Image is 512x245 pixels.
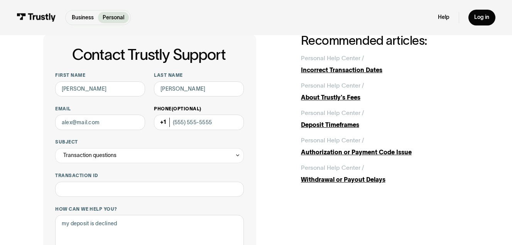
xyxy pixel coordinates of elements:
a: Personal Help Center /Withdrawal or Payout Delays [301,163,469,184]
div: Log in [474,14,489,21]
span: (Optional) [172,106,201,111]
a: Personal [98,12,129,23]
div: Incorrect Transaction Dates [301,66,469,75]
label: Email [55,106,145,112]
div: Personal Help Center / [301,54,364,63]
h2: Recommended articles: [301,34,469,47]
input: Howard [154,81,244,96]
div: Transaction questions [55,148,244,163]
a: Log in [468,10,496,26]
p: Personal [103,14,124,22]
div: Withdrawal or Payout Delays [301,175,469,184]
div: Transaction questions [63,151,117,160]
p: Business [72,14,94,22]
label: Subject [55,139,244,145]
h1: Contact Trustly Support [54,46,244,63]
div: Personal Help Center / [301,81,364,90]
input: (555) 555-5555 [154,115,244,130]
img: Trustly Logo [17,13,56,22]
label: Transaction ID [55,172,244,179]
label: Phone [154,106,244,112]
a: Personal Help Center /About Trustly's Fees [301,81,469,102]
label: Last name [154,72,244,78]
input: alex@mail.com [55,115,145,130]
a: Personal Help Center /Deposit Timeframes [301,108,469,130]
a: Personal Help Center /Incorrect Transaction Dates [301,54,469,75]
div: Authorization or Payment Code Issue [301,148,469,157]
a: Personal Help Center /Authorization or Payment Code Issue [301,136,469,157]
a: Help [438,14,449,21]
div: About Trustly's Fees [301,93,469,102]
input: Alex [55,81,145,96]
label: How can we help you? [55,206,244,212]
div: Personal Help Center / [301,136,364,145]
a: Business [67,12,98,23]
div: Personal Help Center / [301,163,364,172]
label: First name [55,72,145,78]
div: Personal Help Center / [301,108,364,118]
div: Deposit Timeframes [301,120,469,130]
